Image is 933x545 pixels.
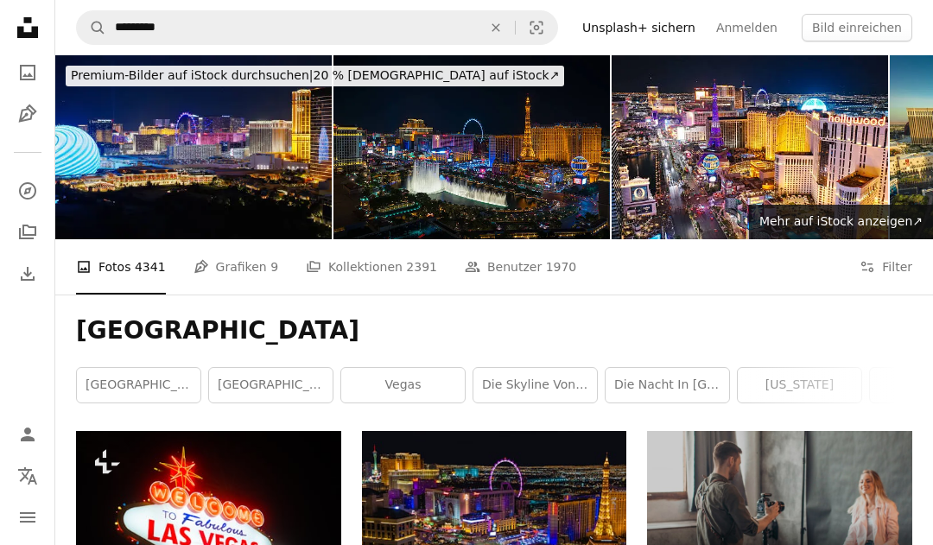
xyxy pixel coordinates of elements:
h1: [GEOGRAPHIC_DATA] [76,315,912,346]
img: Luftaufnahme des Las Vegas Strip in Nevada [333,55,610,239]
a: Fotos [10,55,45,90]
a: Eine Leuchtreklame, die im fabelhaften Las Vegas, Nevada, willkommen heißt [76,511,341,527]
span: 9 [270,257,278,276]
a: Bisherige Downloads [10,257,45,291]
a: Mehr auf iStock anzeigen↗ [749,205,933,239]
a: Grafiken [10,97,45,131]
a: Benutzer 1970 [465,239,576,295]
a: Die Skyline von [GEOGRAPHIC_DATA] [473,368,597,402]
a: Kollektionen [10,215,45,250]
span: 1970 [546,257,577,276]
div: 20 % [DEMOGRAPHIC_DATA] auf iStock ↗ [66,66,564,86]
a: Premium-Bilder auf iStock durchsuchen|20 % [DEMOGRAPHIC_DATA] auf iStock↗ [55,55,574,97]
a: Unsplash+ sichern [572,14,706,41]
a: Vegas [341,368,465,402]
a: Die Nacht in [GEOGRAPHIC_DATA] [606,368,729,402]
span: Premium-Bilder auf iStock durchsuchen | [71,68,314,82]
button: Filter [860,239,912,295]
span: 2391 [406,257,437,276]
a: Entdecken [10,174,45,208]
a: [GEOGRAPHIC_DATA] Streifen [77,368,200,402]
form: Finden Sie Bildmaterial auf der ganzen Webseite [76,10,558,45]
img: Resorts und Luxushotels in Las Vegas, Nevada bei Nacht - Drone Shot [612,55,888,239]
a: Stadt mit nachts eingeschalteten Lichtern [362,511,627,527]
span: Mehr auf iStock anzeigen ↗ [759,214,923,228]
a: Anmelden [706,14,788,41]
button: Menü [10,500,45,535]
button: Löschen [477,11,515,44]
a: Kollektionen 2391 [306,239,437,295]
a: [US_STATE] [738,368,861,402]
button: Unsplash suchen [77,11,106,44]
a: Grafiken 9 [194,239,278,295]
a: Anmelden / Registrieren [10,417,45,452]
button: Sprache [10,459,45,493]
button: Bild einreichen [802,14,912,41]
a: [GEOGRAPHIC_DATA] [209,368,333,402]
img: Hotels und Unterhaltungsmöglichkeiten in Las Vegas bei Nacht - Aerial [55,55,332,239]
button: Visuelle Suche [516,11,557,44]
